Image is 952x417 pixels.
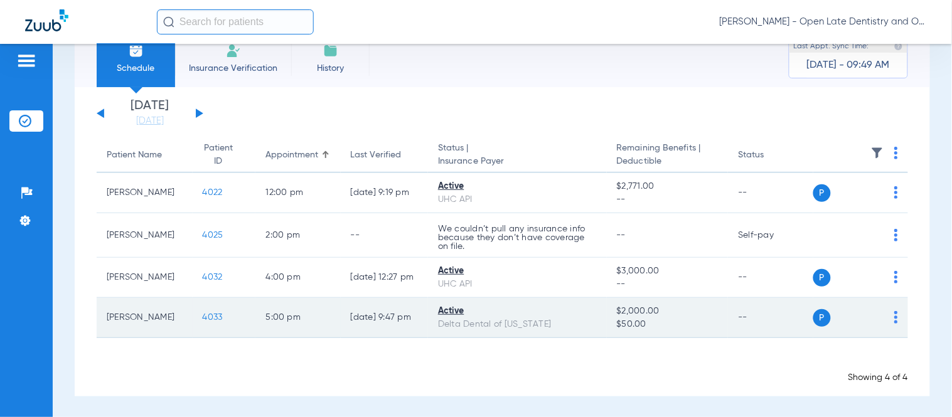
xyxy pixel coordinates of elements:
img: Schedule [129,43,144,58]
img: Zuub Logo [25,9,68,31]
img: filter.svg [871,147,884,159]
div: Last Verified [351,149,402,162]
div: Appointment [265,149,318,162]
input: Search for patients [157,9,314,34]
span: $2,771.00 [617,180,719,193]
span: 4022 [203,188,223,197]
td: 12:00 PM [255,173,340,213]
th: Status | [428,138,606,173]
td: -- [341,213,428,258]
span: -- [617,231,626,240]
div: Patient ID [203,142,246,168]
img: History [323,43,338,58]
span: [DATE] - 09:49 AM [807,59,890,71]
span: P [813,309,831,327]
img: group-dot-blue.svg [894,271,898,283]
td: Self-pay [728,213,813,258]
img: hamburger-icon [16,53,36,68]
span: Schedule [106,62,166,75]
span: $2,000.00 [617,305,719,318]
span: Insurance Payer [438,155,596,168]
span: Showing 4 of 4 [848,373,908,382]
img: Manual Insurance Verification [226,43,241,58]
iframe: Chat Widget [889,357,952,417]
div: Patient Name [107,149,183,162]
td: [DATE] 9:19 PM [341,173,428,213]
p: We couldn’t pull any insurance info because they don’t have coverage on file. [438,224,596,251]
td: [PERSON_NAME] [97,258,193,298]
div: UHC API [438,278,596,291]
td: [PERSON_NAME] [97,298,193,338]
span: 4032 [203,273,223,282]
div: Active [438,180,596,193]
div: Patient ID [203,142,235,168]
td: 2:00 PM [255,213,340,258]
td: 5:00 PM [255,298,340,338]
td: [DATE] 12:27 PM [341,258,428,298]
div: Active [438,265,596,278]
th: Remaining Benefits | [607,138,729,173]
td: [PERSON_NAME] [97,213,193,258]
span: Deductible [617,155,719,168]
span: Last Appt. Sync Time: [794,40,869,53]
td: 4:00 PM [255,258,340,298]
td: [DATE] 9:47 PM [341,298,428,338]
span: 4033 [203,313,223,322]
span: 4025 [203,231,223,240]
img: group-dot-blue.svg [894,311,898,324]
td: -- [728,298,813,338]
span: P [813,184,831,202]
a: [DATE] [112,115,188,127]
div: Active [438,305,596,318]
div: Appointment [265,149,330,162]
span: -- [617,278,719,291]
th: Status [728,138,813,173]
span: [PERSON_NAME] - Open Late Dentistry and Orthodontics [720,16,927,28]
img: group-dot-blue.svg [894,186,898,199]
td: -- [728,173,813,213]
td: [PERSON_NAME] [97,173,193,213]
span: -- [617,193,719,206]
span: $3,000.00 [617,265,719,278]
img: group-dot-blue.svg [894,229,898,241]
div: Last Verified [351,149,418,162]
div: UHC API [438,193,596,206]
span: History [301,62,360,75]
img: Search Icon [163,16,174,28]
img: last sync help info [894,42,903,51]
li: [DATE] [112,100,188,127]
span: P [813,269,831,287]
span: $50.00 [617,318,719,331]
div: Patient Name [107,149,162,162]
td: -- [728,258,813,298]
div: Delta Dental of [US_STATE] [438,318,596,331]
img: group-dot-blue.svg [894,147,898,159]
span: Insurance Verification [185,62,282,75]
